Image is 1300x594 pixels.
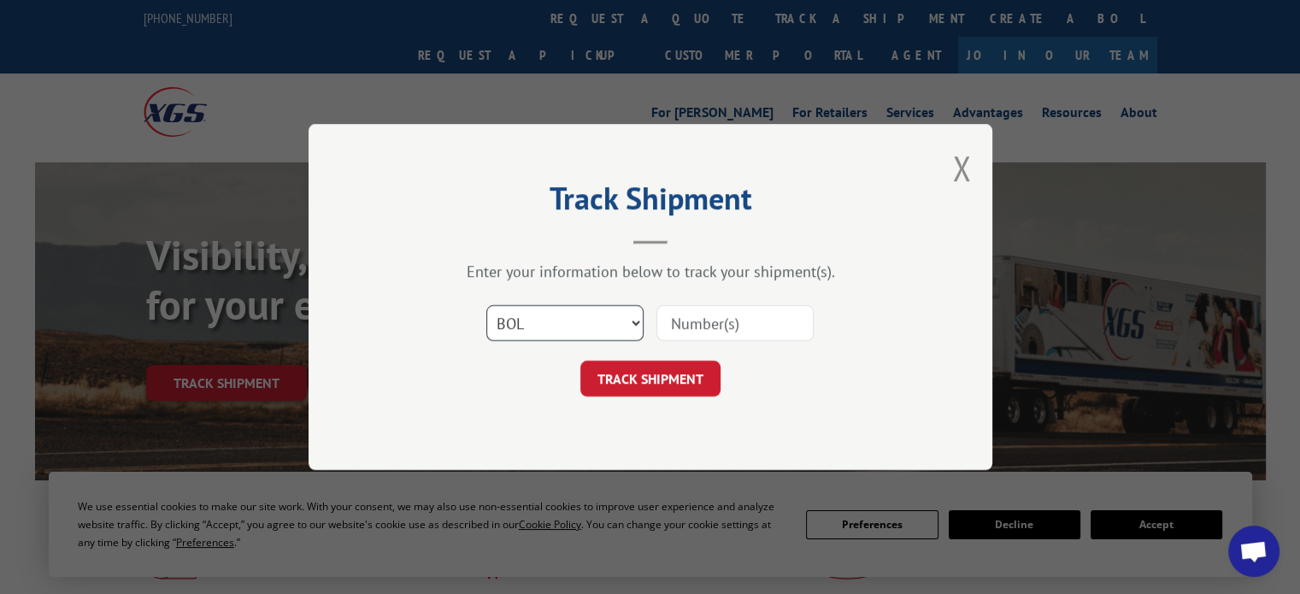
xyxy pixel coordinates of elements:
[656,305,814,341] input: Number(s)
[580,361,721,397] button: TRACK SHIPMENT
[394,186,907,219] h2: Track Shipment
[952,145,971,191] button: Close modal
[394,262,907,281] div: Enter your information below to track your shipment(s).
[1228,526,1279,577] a: Open chat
